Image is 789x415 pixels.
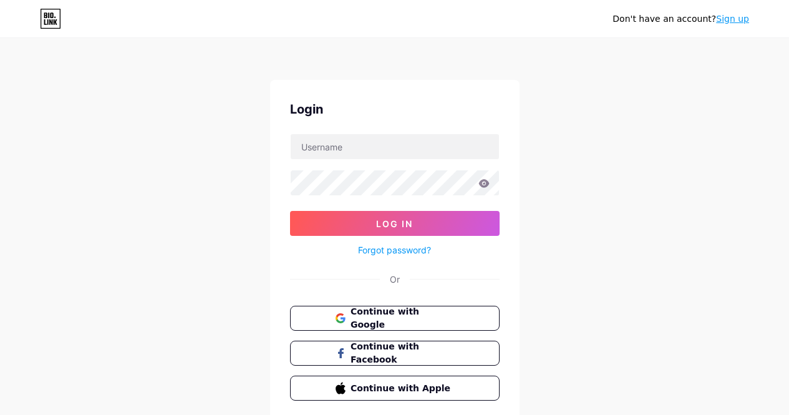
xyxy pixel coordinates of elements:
[291,134,499,159] input: Username
[290,306,500,331] button: Continue with Google
[390,273,400,286] div: Or
[351,305,453,331] span: Continue with Google
[290,341,500,366] button: Continue with Facebook
[351,382,453,395] span: Continue with Apple
[716,14,749,24] a: Sign up
[358,243,431,256] a: Forgot password?
[290,211,500,236] button: Log In
[376,218,413,229] span: Log In
[290,376,500,401] button: Continue with Apple
[612,12,749,26] div: Don't have an account?
[351,340,453,366] span: Continue with Facebook
[290,100,500,119] div: Login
